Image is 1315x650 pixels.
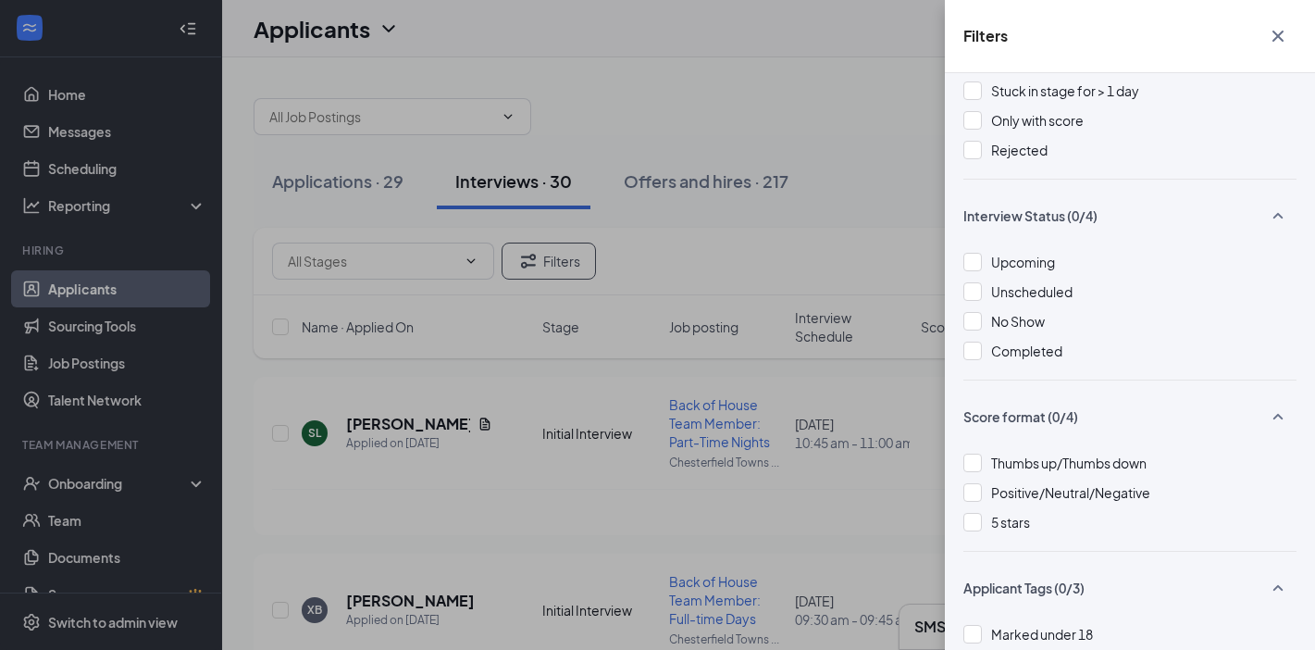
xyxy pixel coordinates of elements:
span: Upcoming [991,254,1055,270]
span: Only with score [991,112,1084,129]
span: Unscheduled [991,283,1073,300]
button: Cross [1259,19,1296,54]
span: Score format (0/4) [963,407,1078,426]
span: Interview Status (0/4) [963,206,1098,225]
button: SmallChevronUp [1259,399,1296,434]
span: Stuck in stage for > 1 day [991,82,1139,99]
span: 5 stars [991,514,1030,531]
svg: Cross [1267,25,1289,47]
span: No Show [991,313,1045,330]
span: Thumbs up/Thumbs down [991,455,1147,471]
button: SmallChevronUp [1259,198,1296,233]
span: Marked under 18 [991,626,1093,643]
span: Rejected [991,142,1048,158]
svg: SmallChevronUp [1267,577,1289,599]
span: Applicant Tags (0/3) [963,579,1085,597]
button: SmallChevronUp [1259,570,1296,606]
svg: SmallChevronUp [1267,406,1289,428]
svg: SmallChevronUp [1267,205,1289,227]
h5: Filters [963,26,1008,46]
span: Completed [991,343,1062,359]
span: Positive/Neutral/Negative [991,484,1150,501]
